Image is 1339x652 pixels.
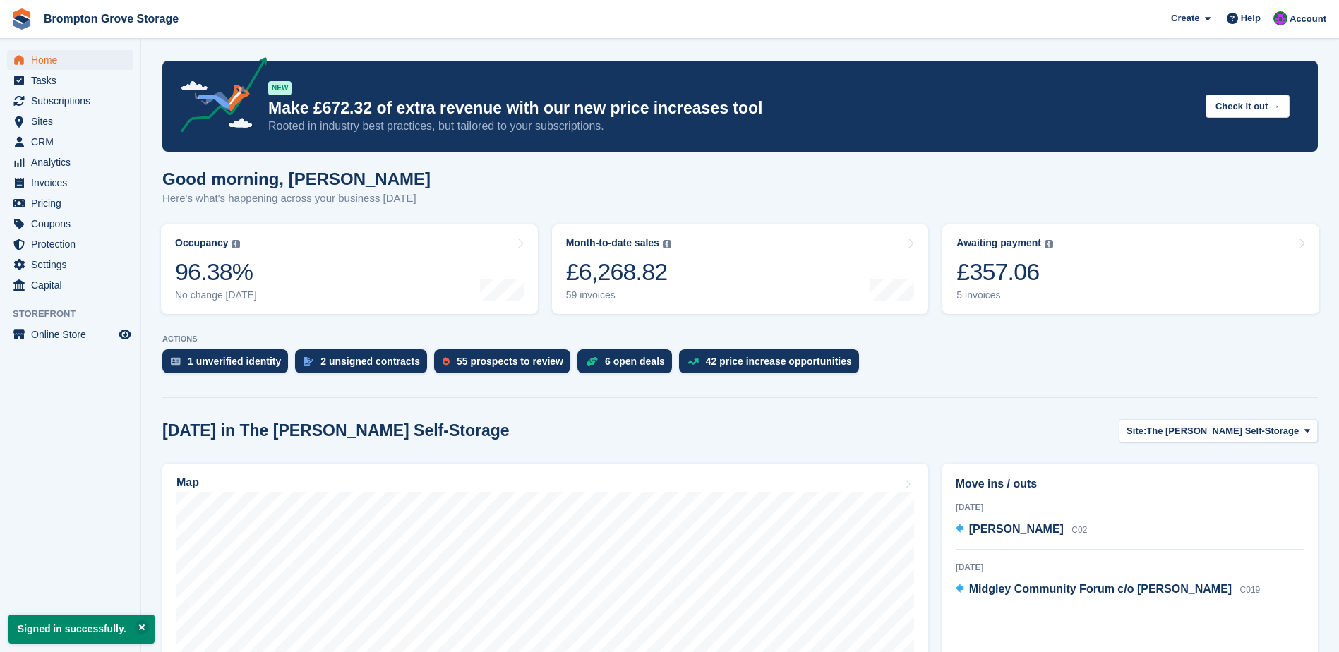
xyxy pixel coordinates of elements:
a: menu [7,255,133,274]
span: Settings [31,255,116,274]
a: menu [7,71,133,90]
h2: [DATE] in The [PERSON_NAME] Self-Storage [162,421,510,440]
div: 5 invoices [956,289,1053,301]
span: Subscriptions [31,91,116,111]
a: menu [7,214,133,234]
span: Online Store [31,325,116,344]
a: Preview store [116,326,133,343]
a: Month-to-date sales £6,268.82 59 invoices [552,224,929,314]
a: 1 unverified identity [162,349,295,380]
span: CRM [31,132,116,152]
span: Midgley Community Forum c/o [PERSON_NAME] [969,583,1232,595]
div: NEW [268,81,292,95]
a: menu [7,275,133,295]
span: C019 [1240,585,1261,595]
span: Coupons [31,214,116,234]
div: 1 unverified identity [188,356,281,367]
div: Awaiting payment [956,237,1041,249]
span: Help [1241,11,1261,25]
button: Check it out → [1206,95,1290,118]
span: Invoices [31,173,116,193]
a: Midgley Community Forum c/o [PERSON_NAME] C019 [956,581,1261,599]
p: Make £672.32 of extra revenue with our new price increases tool [268,98,1194,119]
a: 6 open deals [577,349,679,380]
img: stora-icon-8386f47178a22dfd0bd8f6a31ec36ba5ce8667c1dd55bd0f319d3a0aa187defe.svg [11,8,32,30]
a: menu [7,111,133,131]
a: menu [7,152,133,172]
span: Account [1290,12,1326,26]
span: Home [31,50,116,70]
a: menu [7,234,133,254]
a: [PERSON_NAME] C02 [956,521,1088,539]
span: Tasks [31,71,116,90]
span: Create [1171,11,1199,25]
span: Site: [1127,424,1146,438]
button: Site: The [PERSON_NAME] Self-Storage [1119,419,1318,442]
div: Occupancy [175,237,228,249]
img: contract_signature_icon-13c848040528278c33f63329250d36e43548de30e8caae1d1a13099fd9432cc5.svg [304,357,313,366]
a: menu [7,132,133,152]
p: Rooted in industry best practices, but tailored to your subscriptions. [268,119,1194,134]
h1: Good morning, [PERSON_NAME] [162,169,431,188]
span: Capital [31,275,116,295]
span: Storefront [13,307,140,321]
div: 59 invoices [566,289,671,301]
span: The [PERSON_NAME] Self-Storage [1146,424,1299,438]
div: 42 price increase opportunities [706,356,852,367]
div: Month-to-date sales [566,237,659,249]
a: 42 price increase opportunities [679,349,866,380]
span: Analytics [31,152,116,172]
a: Brompton Grove Storage [38,7,184,30]
div: [DATE] [956,501,1304,514]
img: prospect-51fa495bee0391a8d652442698ab0144808aea92771e9ea1ae160a38d050c398.svg [443,357,450,366]
a: Awaiting payment £357.06 5 invoices [942,224,1319,314]
p: Here's what's happening across your business [DATE] [162,191,431,207]
span: [PERSON_NAME] [969,523,1064,535]
p: Signed in successfully. [8,615,155,644]
span: Protection [31,234,116,254]
img: icon-info-grey-7440780725fd019a000dd9b08b2336e03edf1995a4989e88bcd33f0948082b44.svg [663,240,671,248]
div: 55 prospects to review [457,356,563,367]
img: price-adjustments-announcement-icon-8257ccfd72463d97f412b2fc003d46551f7dbcb40ab6d574587a9cd5c0d94... [169,57,268,138]
div: [DATE] [956,561,1304,574]
img: deal-1b604bf984904fb50ccaf53a9ad4b4a5d6e5aea283cecdc64d6e3604feb123c2.svg [586,356,598,366]
span: Pricing [31,193,116,213]
a: menu [7,50,133,70]
a: menu [7,173,133,193]
div: £6,268.82 [566,258,671,286]
a: menu [7,325,133,344]
div: No change [DATE] [175,289,257,301]
img: verify_identity-adf6edd0f0f0b5bbfe63781bf79b02c33cf7c696d77639b501bdc392416b5a36.svg [171,357,181,366]
a: Occupancy 96.38% No change [DATE] [161,224,538,314]
div: 2 unsigned contracts [320,356,420,367]
img: price_increase_opportunities-93ffe204e8149a01c8c9dc8f82e8f89637d9d84a8eef4429ea346261dce0b2c0.svg [687,358,699,365]
a: menu [7,193,133,213]
h2: Move ins / outs [956,476,1304,493]
div: £357.06 [956,258,1053,286]
span: Sites [31,111,116,131]
a: 55 prospects to review [434,349,577,380]
img: icon-info-grey-7440780725fd019a000dd9b08b2336e03edf1995a4989e88bcd33f0948082b44.svg [1045,240,1053,248]
a: menu [7,91,133,111]
img: Jo Brock [1273,11,1287,25]
a: 2 unsigned contracts [295,349,434,380]
div: 96.38% [175,258,257,286]
span: C02 [1071,525,1087,535]
img: icon-info-grey-7440780725fd019a000dd9b08b2336e03edf1995a4989e88bcd33f0948082b44.svg [232,240,240,248]
div: 6 open deals [605,356,665,367]
h2: Map [176,476,199,489]
p: ACTIONS [162,334,1318,344]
